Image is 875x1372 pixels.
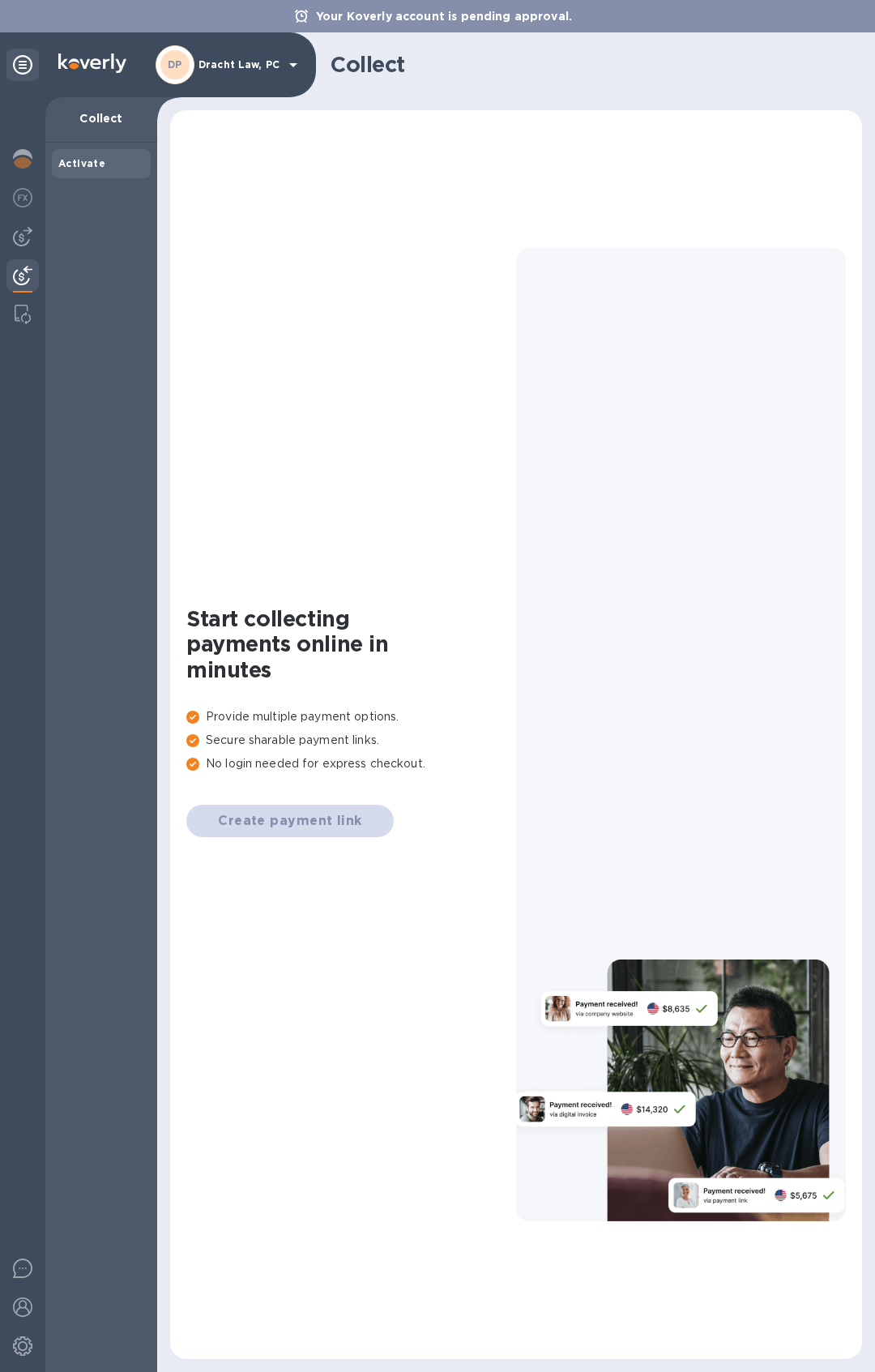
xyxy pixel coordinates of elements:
p: No login needed for express checkout. [186,755,516,772]
b: DP [168,58,182,71]
img: Foreign exchange [13,188,32,207]
p: Collect [58,110,144,126]
div: Unpin categories [6,49,39,81]
p: Secure sharable payment links. [186,732,516,749]
h1: Start collecting payments online in minutes [186,606,516,683]
p: Dracht Law, PC [198,59,280,71]
p: Your Koverly account is pending approval. [308,8,580,24]
img: Logo [58,53,126,73]
h1: Collect [331,52,849,78]
b: Activate [58,157,105,169]
p: Provide multiple payment options. [186,708,516,725]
